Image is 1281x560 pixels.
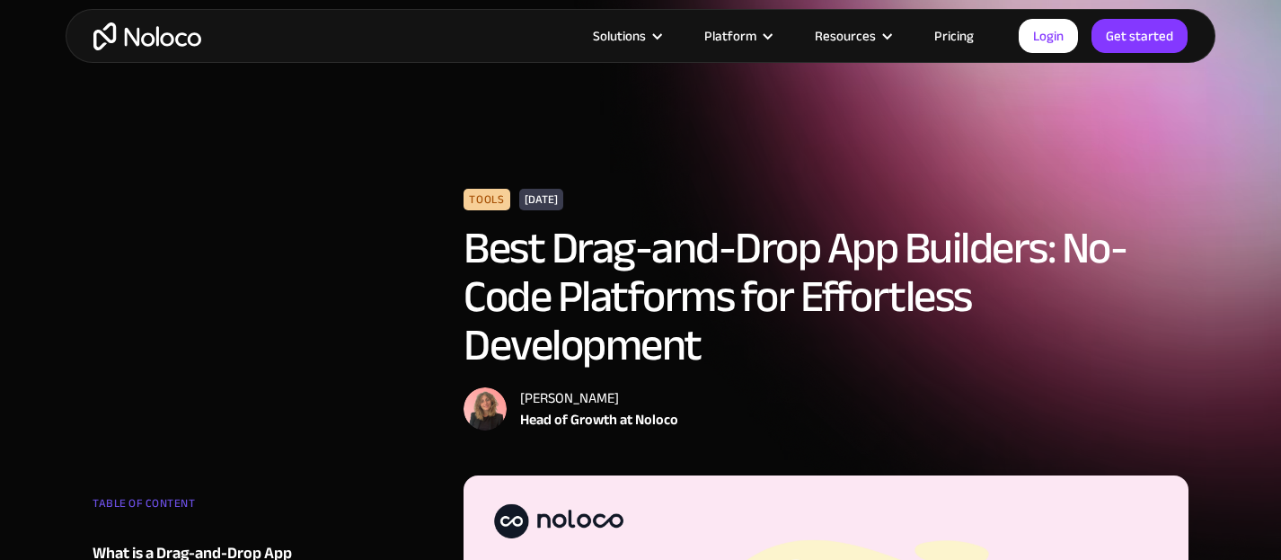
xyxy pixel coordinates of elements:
div: Solutions [570,24,682,48]
div: Resources [792,24,912,48]
div: Solutions [593,24,646,48]
a: Login [1019,19,1078,53]
div: Platform [704,24,756,48]
div: [DATE] [519,189,563,210]
div: Resources [815,24,876,48]
a: Pricing [912,24,996,48]
a: home [93,22,201,50]
div: Tools [464,189,509,210]
a: Get started [1091,19,1188,53]
div: TABLE OF CONTENT [93,490,310,526]
div: Platform [682,24,792,48]
div: [PERSON_NAME] [520,387,678,409]
h1: Best Drag-and-Drop App Builders: No-Code Platforms for Effortless Development [464,224,1188,369]
div: Head of Growth at Noloco [520,409,678,431]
